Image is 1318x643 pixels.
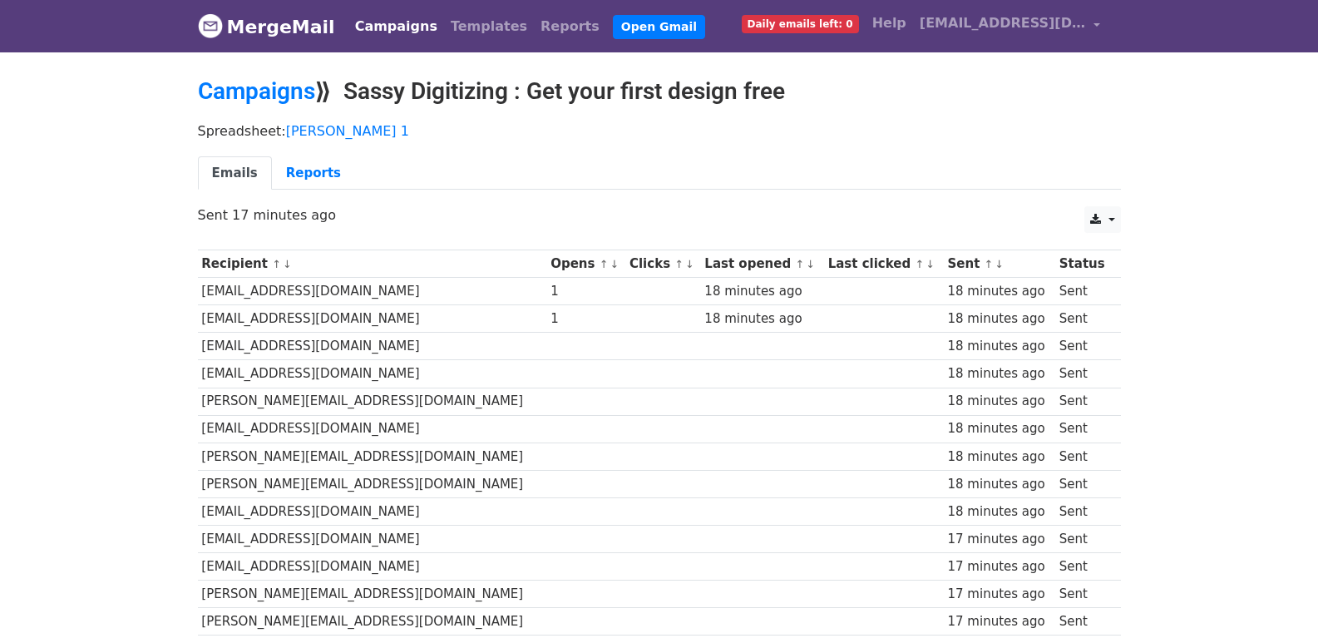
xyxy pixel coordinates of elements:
[948,337,1052,356] div: 18 minutes ago
[198,305,547,333] td: [EMAIL_ADDRESS][DOMAIN_NAME]
[198,13,223,38] img: MergeMail logo
[610,258,619,270] a: ↓
[198,581,547,608] td: [PERSON_NAME][EMAIL_ADDRESS][DOMAIN_NAME]
[704,282,820,301] div: 18 minutes ago
[198,497,547,525] td: [EMAIL_ADDRESS][DOMAIN_NAME]
[948,448,1052,467] div: 18 minutes ago
[444,10,534,43] a: Templates
[948,392,1052,411] div: 18 minutes ago
[701,250,824,278] th: Last opened
[198,443,547,470] td: [PERSON_NAME][EMAIL_ADDRESS][DOMAIN_NAME]
[198,250,547,278] th: Recipient
[735,7,866,40] a: Daily emails left: 0
[198,77,315,105] a: Campaigns
[198,388,547,415] td: [PERSON_NAME][EMAIL_ADDRESS][DOMAIN_NAME]
[948,282,1052,301] div: 18 minutes ago
[198,206,1121,224] p: Sent 17 minutes ago
[795,258,804,270] a: ↑
[704,309,820,329] div: 18 minutes ago
[1055,497,1112,525] td: Sent
[948,612,1052,631] div: 17 minutes ago
[1055,360,1112,388] td: Sent
[198,77,1121,106] h2: ⟫ Sassy Digitizing : Get your first design free
[534,10,606,43] a: Reports
[198,470,547,497] td: [PERSON_NAME][EMAIL_ADDRESS][DOMAIN_NAME]
[198,415,547,443] td: [EMAIL_ADDRESS][DOMAIN_NAME]
[600,258,609,270] a: ↑
[1055,470,1112,497] td: Sent
[283,258,292,270] a: ↓
[948,530,1052,549] div: 17 minutes ago
[1055,526,1112,553] td: Sent
[742,15,859,33] span: Daily emails left: 0
[550,309,621,329] div: 1
[1055,278,1112,305] td: Sent
[198,156,272,190] a: Emails
[948,309,1052,329] div: 18 minutes ago
[1055,608,1112,636] td: Sent
[550,282,621,301] div: 1
[198,608,547,636] td: [PERSON_NAME][EMAIL_ADDRESS][DOMAIN_NAME]
[1055,443,1112,470] td: Sent
[286,123,409,139] a: [PERSON_NAME] 1
[806,258,815,270] a: ↓
[948,585,1052,604] div: 17 minutes ago
[944,250,1055,278] th: Sent
[985,258,994,270] a: ↑
[348,10,444,43] a: Campaigns
[625,250,700,278] th: Clicks
[1055,333,1112,360] td: Sent
[674,258,684,270] a: ↑
[948,419,1052,438] div: 18 minutes ago
[1055,250,1112,278] th: Status
[824,250,944,278] th: Last clicked
[1055,415,1112,443] td: Sent
[995,258,1004,270] a: ↓
[198,333,547,360] td: [EMAIL_ADDRESS][DOMAIN_NAME]
[1055,305,1112,333] td: Sent
[926,258,935,270] a: ↓
[948,475,1052,494] div: 18 minutes ago
[546,250,625,278] th: Opens
[613,15,705,39] a: Open Gmail
[685,258,694,270] a: ↓
[198,553,547,581] td: [EMAIL_ADDRESS][DOMAIN_NAME]
[866,7,913,40] a: Help
[948,557,1052,576] div: 17 minutes ago
[948,364,1052,383] div: 18 minutes ago
[948,502,1052,522] div: 18 minutes ago
[1055,553,1112,581] td: Sent
[198,122,1121,140] p: Spreadsheet:
[913,7,1108,46] a: [EMAIL_ADDRESS][DOMAIN_NAME]
[198,526,547,553] td: [EMAIL_ADDRESS][DOMAIN_NAME]
[1055,581,1112,608] td: Sent
[198,278,547,305] td: [EMAIL_ADDRESS][DOMAIN_NAME]
[272,156,355,190] a: Reports
[198,360,547,388] td: [EMAIL_ADDRESS][DOMAIN_NAME]
[915,258,924,270] a: ↑
[272,258,281,270] a: ↑
[920,13,1086,33] span: [EMAIL_ADDRESS][DOMAIN_NAME]
[198,9,335,44] a: MergeMail
[1055,388,1112,415] td: Sent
